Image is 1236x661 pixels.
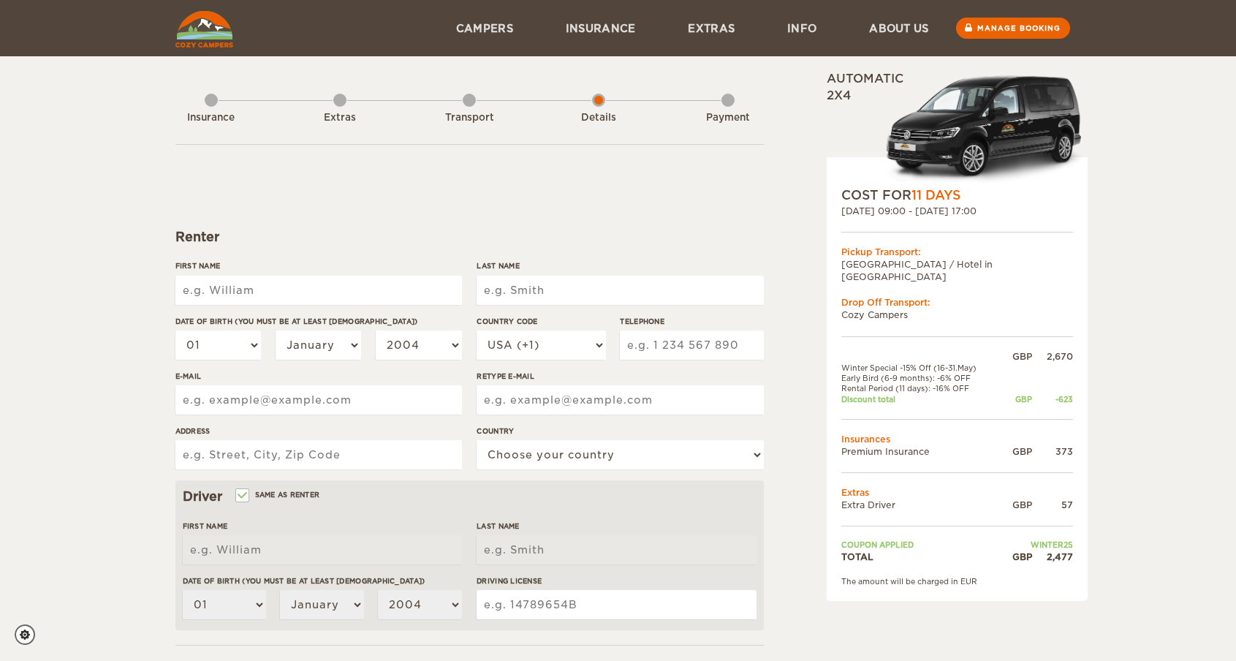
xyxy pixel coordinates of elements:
label: Country Code [477,316,605,327]
label: Date of birth (You must be at least [DEMOGRAPHIC_DATA]) [183,575,462,586]
div: Drop Off Transport: [841,296,1073,309]
a: Cookie settings [15,624,45,645]
div: Automatic 2x4 [827,71,1088,186]
div: COST FOR [841,186,1073,204]
div: GBP [1001,499,1031,511]
td: Insurances [841,433,1073,445]
label: Date of birth (You must be at least [DEMOGRAPHIC_DATA]) [175,316,462,327]
span: 11 Days [911,188,960,203]
div: Pickup Transport: [841,246,1073,258]
div: The amount will be charged in EUR [841,576,1073,586]
div: Transport [429,111,509,125]
div: GBP [1001,394,1031,404]
td: TOTAL [841,551,1001,563]
label: E-mail [175,371,462,382]
label: First Name [175,260,462,271]
label: Driving License [477,575,756,586]
div: 57 [1032,499,1073,511]
div: Details [558,111,639,125]
label: Retype E-mail [477,371,763,382]
div: Insurance [171,111,251,125]
input: e.g. Smith [477,276,763,305]
div: [DATE] 09:00 - [DATE] 17:00 [841,205,1073,217]
div: GBP [1001,445,1031,458]
div: 2,477 [1032,551,1073,563]
label: First Name [183,521,462,532]
div: 373 [1032,445,1073,458]
input: e.g. 14789654B [477,590,756,619]
input: e.g. William [175,276,462,305]
td: Premium Insurance [841,445,1001,458]
td: Coupon applied [841,540,1001,550]
input: e.g. Smith [477,535,756,564]
label: Same as renter [237,488,320,502]
td: Winter Special -15% Off (16-31.May) [841,363,1001,373]
a: Manage booking [956,18,1070,39]
label: Last Name [477,521,756,532]
input: e.g. example@example.com [175,385,462,415]
div: Driver [183,488,757,505]
input: e.g. example@example.com [477,385,763,415]
label: Telephone [620,316,763,327]
img: Volkswagen-Caddy-MaxiCrew_.png [885,75,1088,187]
div: -623 [1032,394,1073,404]
div: GBP [1001,551,1031,563]
td: Rental Period (11 days): -16% OFF [841,383,1001,393]
input: Same as renter [237,492,246,502]
td: Cozy Campers [841,309,1073,321]
div: GBP [1001,350,1031,363]
td: WINTER25 [1001,540,1072,550]
div: Renter [175,228,764,246]
label: Country [477,426,763,437]
input: e.g. Street, City, Zip Code [175,440,462,469]
td: Extra Driver [841,499,1001,511]
td: [GEOGRAPHIC_DATA] / Hotel in [GEOGRAPHIC_DATA] [841,258,1073,283]
input: e.g. 1 234 567 890 [620,330,763,360]
div: Payment [688,111,768,125]
input: e.g. William [183,535,462,564]
td: Discount total [841,394,1001,404]
td: Early Bird (6-9 months): -6% OFF [841,373,1001,383]
div: 2,670 [1032,350,1073,363]
td: Extras [841,486,1073,499]
label: Address [175,426,462,437]
img: Cozy Campers [175,11,233,48]
div: Extras [300,111,380,125]
label: Last Name [477,260,763,271]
